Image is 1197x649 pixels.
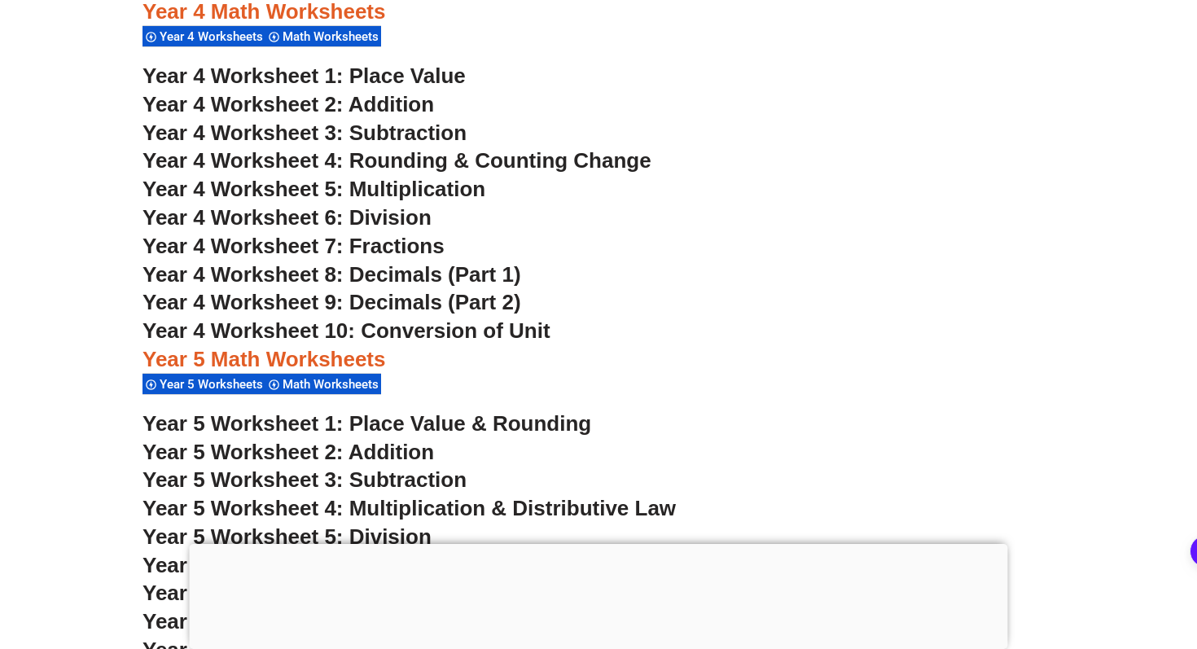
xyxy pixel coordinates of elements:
[142,346,1054,374] h3: Year 5 Math Worksheets
[142,262,521,287] a: Year 4 Worksheet 8: Decimals (Part 1)
[142,609,445,634] a: Year 5 Worksheet 8: Factoring
[142,440,434,464] a: Year 5 Worksheet 2: Addition
[142,148,651,173] a: Year 4 Worksheet 4: Rounding & Counting Change
[190,544,1008,645] iframe: Advertisement
[142,205,432,230] a: Year 4 Worksheet 6: Division
[283,29,384,44] span: Math Worksheets
[142,524,432,549] a: Year 5 Worksheet 5: Division
[142,411,591,436] a: Year 5 Worksheet 1: Place Value & Rounding
[142,553,627,577] a: Year 5 Worksheet 6: Negative & Absolute Values
[142,318,550,343] a: Year 4 Worksheet 10: Conversion of Unit
[142,290,521,314] a: Year 4 Worksheet 9: Decimals (Part 2)
[142,92,434,116] a: Year 4 Worksheet 2: Addition
[142,25,265,47] div: Year 4 Worksheets
[142,373,265,395] div: Year 5 Worksheets
[160,377,268,392] span: Year 5 Worksheets
[142,177,485,201] a: Year 4 Worksheet 5: Multiplication
[142,121,467,145] a: Year 4 Worksheet 3: Subtraction
[142,234,445,258] a: Year 4 Worksheet 7: Fractions
[142,467,467,492] a: Year 5 Worksheet 3: Subtraction
[160,29,268,44] span: Year 4 Worksheets
[1116,571,1197,649] iframe: Chat Widget
[283,377,384,392] span: Math Worksheets
[265,25,381,47] div: Math Worksheets
[142,496,676,520] a: Year 5 Worksheet 4: Multiplication & Distributive Law
[265,373,381,395] div: Math Worksheets
[142,581,550,605] a: Year 5 Worksheet 7: Order of Operations
[142,64,466,88] a: Year 4 Worksheet 1: Place Value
